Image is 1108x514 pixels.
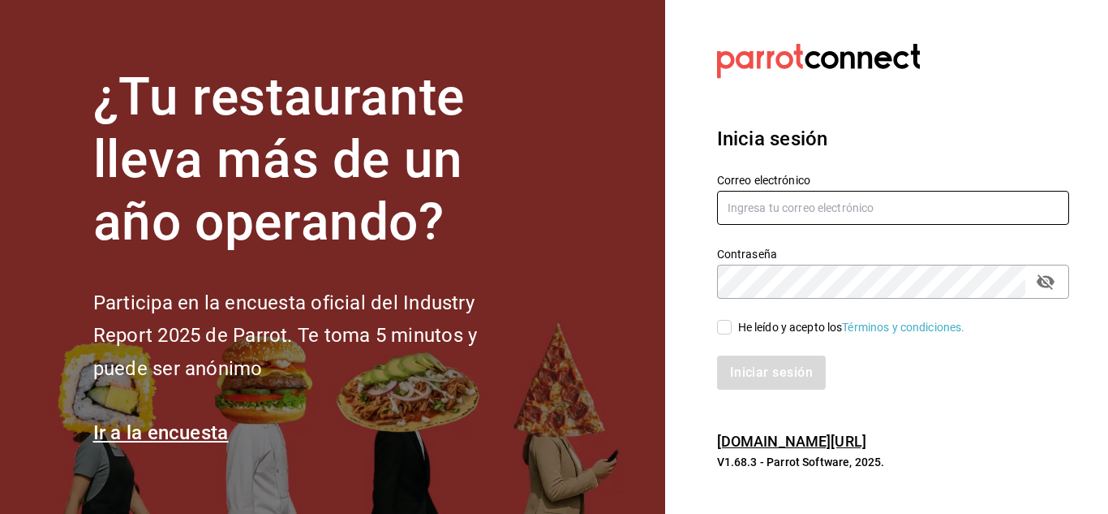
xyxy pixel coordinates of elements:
[93,421,229,444] a: Ir a la encuesta
[717,124,1069,153] h3: Inicia sesión
[93,287,531,386] h2: Participa en la encuesta oficial del Industry Report 2025 de Parrot. Te toma 5 minutos y puede se...
[717,191,1069,225] input: Ingresa tu correo electrónico
[717,454,1069,470] p: V1.68.3 - Parrot Software, 2025.
[717,433,866,450] a: [DOMAIN_NAME][URL]
[717,175,1069,186] label: Correo electrónico
[93,67,531,253] h1: ¿Tu restaurante lleva más de un año operando?
[738,319,965,336] div: He leído y acepto los
[1032,268,1059,296] button: passwordField
[842,321,964,334] a: Términos y condiciones.
[717,248,1069,260] label: Contraseña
